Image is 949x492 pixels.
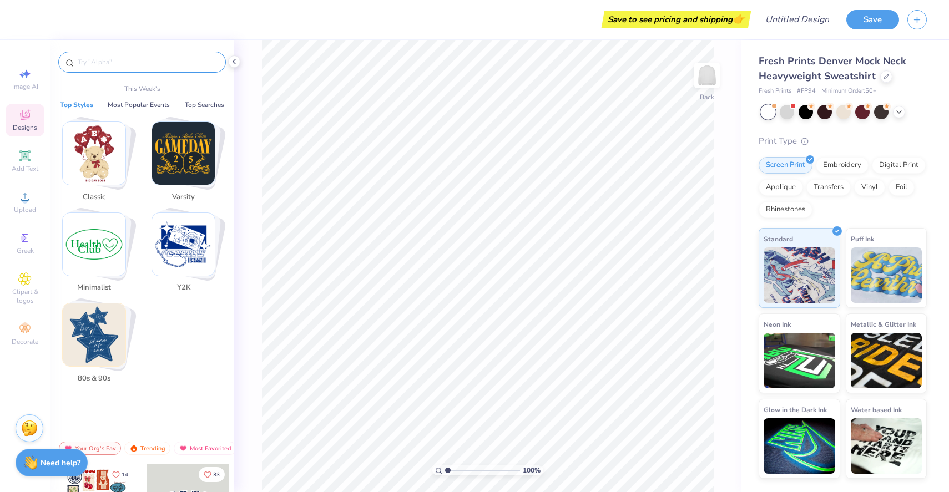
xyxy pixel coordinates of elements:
div: Applique [759,179,803,196]
button: Stack Card Button Y2K [145,212,229,298]
span: 14 [122,472,128,478]
span: Add Text [12,164,38,173]
span: Fresh Prints Denver Mock Neck Heavyweight Sweatshirt [759,54,906,83]
img: Glow in the Dark Ink [764,418,835,474]
span: 100 % [523,465,541,475]
span: Neon Ink [764,318,791,330]
img: trending.gif [129,444,138,452]
div: Screen Print [759,157,812,174]
img: Minimalist [63,213,125,276]
span: Decorate [12,337,38,346]
span: Minimalist [76,282,112,293]
img: most_fav.gif [64,444,73,452]
div: Save to see pricing and shipping [604,11,748,28]
img: Neon Ink [764,333,835,388]
input: Try "Alpha" [77,57,219,68]
div: Back [700,92,714,102]
span: Upload [14,205,36,214]
img: Varsity [152,122,215,185]
div: Digital Print [872,157,926,174]
span: 33 [213,472,220,478]
img: Water based Ink [851,418,922,474]
button: Top Searches [181,99,228,110]
span: Metallic & Glitter Ink [851,318,916,330]
div: Foil [889,179,915,196]
span: 80s & 90s [76,373,112,384]
button: Like [199,467,225,482]
span: Water based Ink [851,404,902,415]
p: This Week's [124,84,160,94]
div: Trending [124,442,170,455]
button: Stack Card Button Classic [55,121,139,207]
span: Standard [764,233,793,245]
input: Untitled Design [756,8,838,31]
img: Standard [764,247,835,303]
div: Your Org's Fav [59,442,121,455]
button: Stack Card Button 80s & 90s [55,303,139,388]
button: Stack Card Button Varsity [145,121,229,207]
span: Clipart & logos [6,287,44,305]
img: Metallic & Glitter Ink [851,333,922,388]
span: Fresh Prints [759,87,791,96]
div: Vinyl [854,179,885,196]
img: Puff Ink [851,247,922,303]
img: 80s & 90s [63,303,125,366]
div: Most Favorited [174,442,236,455]
button: Most Popular Events [104,99,173,110]
span: Glow in the Dark Ink [764,404,827,415]
img: Y2K [152,213,215,276]
span: Minimum Order: 50 + [821,87,877,96]
img: most_fav.gif [179,444,188,452]
span: Greek [17,246,34,255]
button: Save [846,10,899,29]
div: Print Type [759,135,927,148]
button: Top Styles [57,99,97,110]
span: Designs [13,123,37,132]
span: 👉 [733,12,745,26]
button: Stack Card Button Minimalist [55,212,139,298]
span: Classic [76,192,112,203]
span: Puff Ink [851,233,874,245]
span: Varsity [165,192,201,203]
button: Like [107,467,133,482]
span: Image AI [12,82,38,91]
div: Rhinestones [759,201,812,218]
span: Y2K [165,282,201,293]
div: Transfers [806,179,851,196]
strong: Need help? [41,458,80,468]
div: Embroidery [816,157,869,174]
img: Back [696,64,718,87]
span: # FP94 [797,87,816,96]
img: Classic [63,122,125,185]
